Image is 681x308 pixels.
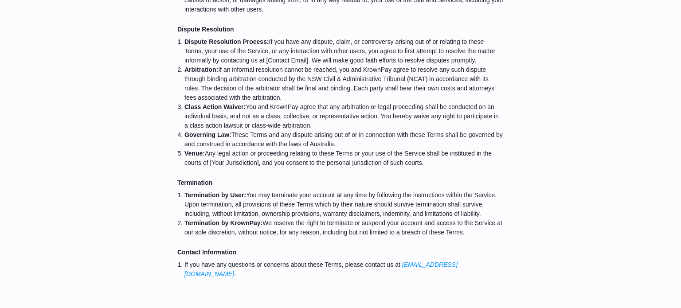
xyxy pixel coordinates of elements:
p: Dispute Resolution [177,25,234,34]
span: Termination by KrownPay: [184,219,262,226]
span: Arbitration: [184,66,218,73]
li: You and KrownPay agree that any arbitration or legal proceeding shall be conducted on an individu... [184,102,504,130]
li: If you have any dispute, claim, or controversy arising out of or relating to these Terms, your us... [184,37,504,65]
li: If an informal resolution cannot be reached, you and KrownPay agree to resolve any such dispute t... [184,65,504,102]
span: Governing Law: [184,131,231,138]
span: Class Action Waiver: [184,103,246,110]
li: We reserve the right to terminate or suspend your account and access to the Service at our sole d... [184,218,504,237]
li: If you have any questions or concerns about these Terms, please contact us at . [184,260,504,279]
span: Termination by User: [184,191,246,199]
span: Dispute Resolution Process: [184,38,269,45]
li: These Terms and any dispute arising out of or in connection with these Terms shall be governed by... [184,130,504,149]
li: Any legal action or proceeding relating to these Terms or your use of the Service shall be instit... [184,149,504,168]
li: You may terminate your account at any time by following the instructions within the Service. Upon... [184,191,504,218]
span: Venue: [184,150,205,157]
p: Termination [177,178,212,187]
p: Contact Information [177,248,236,257]
span: [EMAIL_ADDRESS][DOMAIN_NAME] [184,261,458,277]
